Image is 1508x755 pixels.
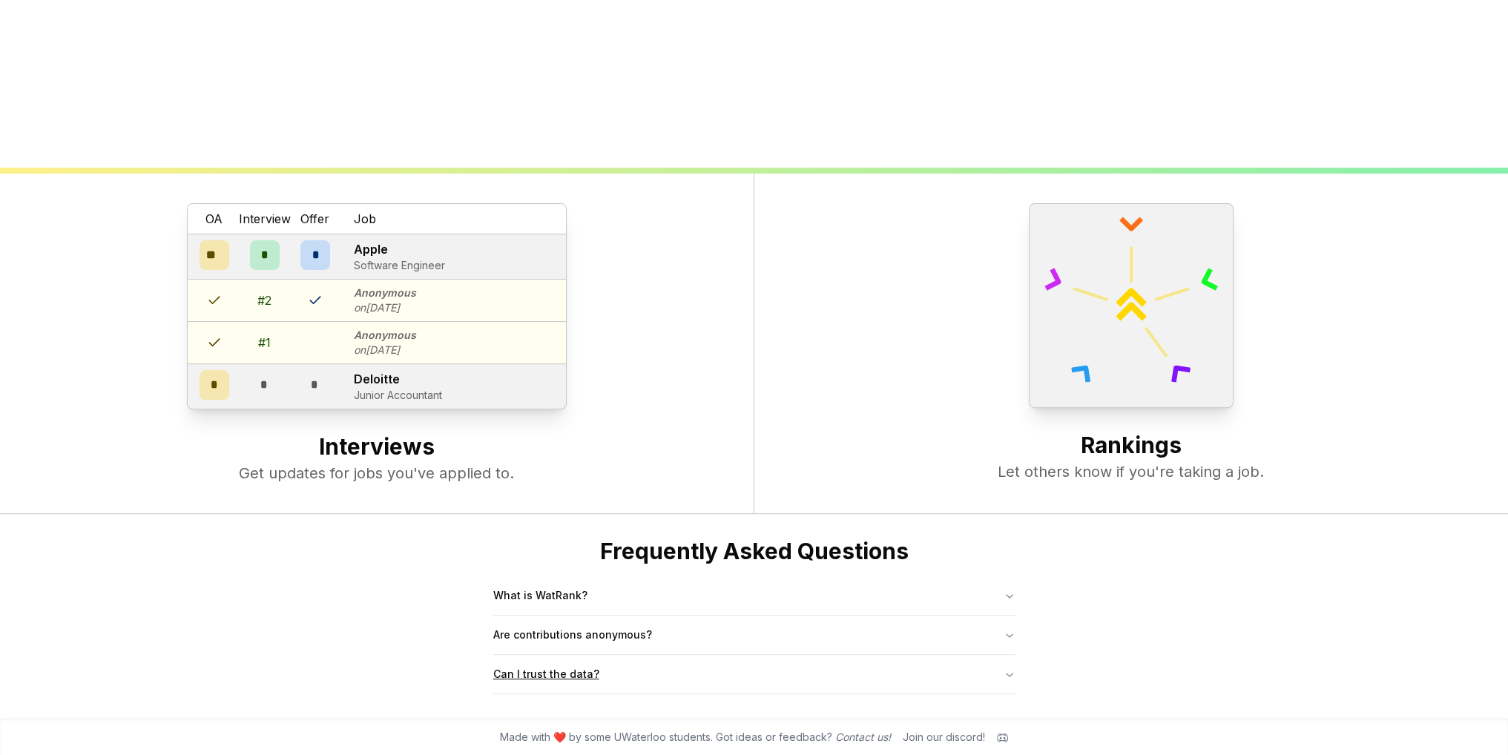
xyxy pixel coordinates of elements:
h2: Rankings [784,432,1479,461]
p: Deloitte [354,370,442,388]
p: Software Engineer [354,258,445,273]
p: Anonymous [354,328,416,343]
span: Made with ❤️ by some UWaterloo students. Got ideas or feedback? [500,730,891,745]
p: Anonymous [354,286,416,300]
div: Join our discord! [903,730,985,745]
p: Apple [354,240,445,258]
span: Interview [239,210,291,228]
p: Get updates for jobs you've applied to. [30,463,724,484]
p: Junior Accountant [354,388,442,403]
span: Job [354,210,376,228]
span: OA [205,210,223,228]
a: Contact us! [835,731,891,743]
div: # 2 [257,291,271,309]
h2: Interviews [30,433,724,463]
p: on [DATE] [354,300,416,315]
h2: Frequently Asked Questions [493,538,1015,564]
button: Can I trust the data? [493,655,1015,693]
p: Let others know if you're taking a job. [784,461,1479,482]
button: What is WatRank? [493,576,1015,615]
div: # 1 [258,334,271,352]
button: Are contributions anonymous? [493,616,1015,654]
p: on [DATE] [354,343,416,357]
span: Offer [300,210,329,228]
